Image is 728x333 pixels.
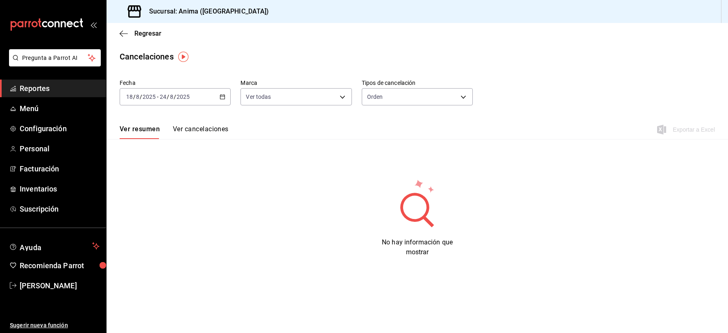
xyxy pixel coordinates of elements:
[20,260,100,271] span: Recomienda Parrot
[120,80,231,86] label: Fecha
[22,54,88,62] span: Pregunta a Parrot AI
[6,59,101,68] a: Pregunta a Parrot AI
[90,21,97,28] button: open_drawer_menu
[142,94,156,100] input: ----
[240,80,352,86] label: Marca
[176,94,190,100] input: ----
[120,125,160,139] button: Ver resumen
[20,280,100,291] span: [PERSON_NAME]
[120,125,229,139] div: navigation tabs
[157,94,159,100] span: -
[9,49,101,66] button: Pregunta a Parrot AI
[126,94,133,100] input: --
[159,94,167,100] input: --
[178,52,188,62] img: Tooltip marker
[20,123,100,134] span: Configuración
[170,94,174,100] input: --
[120,50,174,63] div: Cancelaciones
[167,94,169,100] span: /
[20,83,100,94] span: Reportes
[246,93,271,101] span: Ver todas
[20,183,100,194] span: Inventarios
[140,94,142,100] span: /
[20,103,100,114] span: Menú
[20,203,100,214] span: Suscripción
[136,94,140,100] input: --
[133,94,136,100] span: /
[174,94,176,100] span: /
[362,80,473,86] label: Tipos de cancelación
[10,321,100,330] span: Sugerir nueva función
[367,93,383,101] span: Orden
[382,238,453,256] span: No hay información que mostrar
[20,163,100,174] span: Facturación
[134,30,161,37] span: Regresar
[20,241,89,251] span: Ayuda
[20,143,100,154] span: Personal
[173,125,229,139] button: Ver cancelaciones
[120,30,161,37] button: Regresar
[143,7,269,16] h3: Sucursal: Anima ([GEOGRAPHIC_DATA])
